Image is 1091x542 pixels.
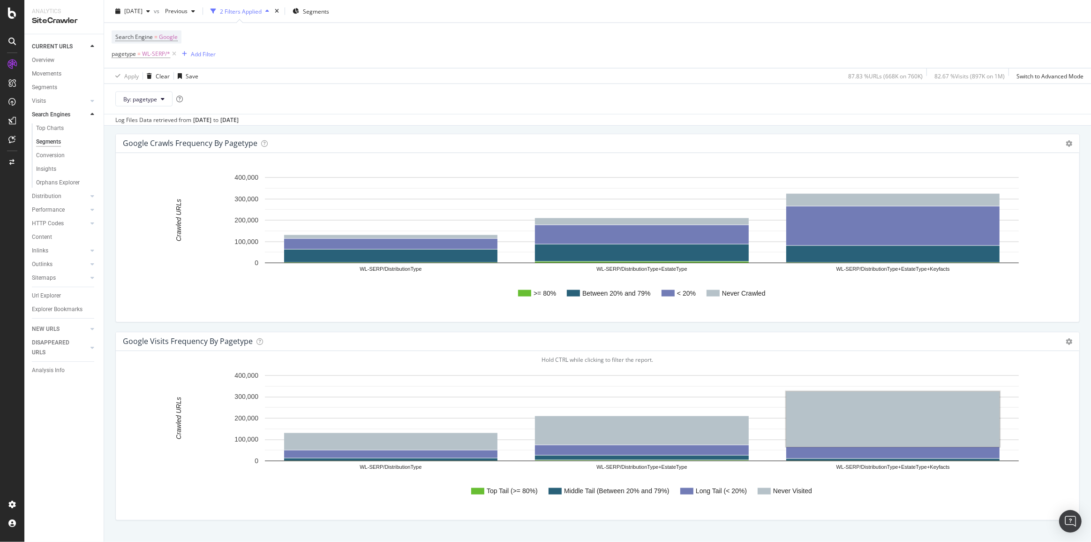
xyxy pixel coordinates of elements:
[234,195,258,203] text: 300,000
[596,267,687,272] text: WL-SERP/DistributionType+EstateType
[123,335,253,348] h4: google Visits Frequency By pagetype
[32,83,97,92] a: Segments
[32,260,53,269] div: Outlinks
[32,232,52,242] div: Content
[36,123,97,133] a: Top Charts
[32,305,83,314] div: Explorer Bookmarks
[36,164,56,174] div: Insights
[32,69,61,79] div: Movements
[722,290,766,297] text: Never Crawled
[115,92,173,107] button: By: pagetype
[115,116,239,124] div: Log Files Data retrieved from to
[175,397,182,440] text: Crawled URLs
[161,7,188,15] span: Previous
[161,4,199,19] button: Previous
[142,47,170,61] span: WL-SERP/*
[234,217,258,224] text: 200,000
[36,137,97,147] a: Segments
[234,174,258,182] text: 400,000
[156,72,170,80] div: Clear
[32,219,64,229] div: HTTP Codes
[32,305,97,314] a: Explorer Bookmarks
[191,50,216,58] div: Add Filter
[848,72,923,80] div: 87.83 % URLs ( 668K on 760K )
[154,7,161,15] span: vs
[32,110,70,120] div: Search Engines
[112,4,154,19] button: [DATE]
[32,246,48,256] div: Inlinks
[112,69,139,84] button: Apply
[596,465,687,470] text: WL-SERP/DistributionType+EstateType
[582,290,651,297] text: Between 20% and 79%
[234,393,258,401] text: 300,000
[255,458,258,465] text: 0
[207,4,273,19] button: 2 Filters Applied
[124,72,139,80] div: Apply
[32,338,88,358] a: DISAPPEARED URLS
[836,267,950,272] text: WL-SERP/DistributionType+EstateType+Keyfacts
[32,69,97,79] a: Movements
[174,69,198,84] button: Save
[123,168,1066,314] svg: A chart.
[32,219,88,229] a: HTTP Codes
[32,366,97,375] a: Analysis Info
[186,72,198,80] div: Save
[32,191,61,201] div: Distribution
[32,273,88,283] a: Sitemaps
[36,178,97,188] a: Orphans Explorer
[1066,140,1072,147] i: Options
[836,465,950,470] text: WL-SERP/DistributionType+EstateType+Keyfacts
[32,338,79,358] div: DISAPPEARED URLS
[677,290,696,297] text: < 20%
[36,137,61,147] div: Segments
[193,116,211,124] div: [DATE]
[220,116,239,124] div: [DATE]
[934,72,1005,80] div: 82.67 % Visits ( 897K on 1M )
[123,137,257,150] h4: google Crawls Frequency By pagetype
[32,205,65,215] div: Performance
[32,55,97,65] a: Overview
[289,4,333,19] button: Segments
[1016,72,1083,80] div: Switch to Advanced Mode
[175,199,182,242] text: Crawled URLs
[773,488,812,495] text: Never Visited
[32,291,61,301] div: Url Explorer
[112,50,136,58] span: pagetype
[273,7,281,16] div: times
[137,50,141,58] span: =
[32,273,56,283] div: Sitemaps
[1066,338,1072,345] i: Options
[32,83,57,92] div: Segments
[220,7,262,15] div: 2 Filters Applied
[32,15,96,26] div: SiteCrawler
[32,205,88,215] a: Performance
[143,69,170,84] button: Clear
[32,96,88,106] a: Visits
[178,48,216,60] button: Add Filter
[36,123,64,133] div: Top Charts
[32,110,88,120] a: Search Engines
[36,151,97,160] a: Conversion
[32,260,88,269] a: Outlinks
[32,324,60,334] div: NEW URLS
[32,42,88,52] a: CURRENT URLS
[360,267,421,272] text: WL-SERP/DistributionType
[32,42,73,52] div: CURRENT URLS
[36,151,65,160] div: Conversion
[32,291,97,301] a: Url Explorer
[123,366,1066,512] svg: A chart.
[360,465,421,470] text: WL-SERP/DistributionType
[234,436,258,443] text: 100,000
[159,31,178,44] span: Google
[542,356,654,364] span: Hold CTRL while clicking to filter the report.
[303,7,329,15] span: Segments
[32,246,88,256] a: Inlinks
[1013,69,1083,84] button: Switch to Advanced Mode
[255,260,258,267] text: 0
[36,164,97,174] a: Insights
[32,324,88,334] a: NEW URLS
[534,290,556,297] text: >= 80%
[36,178,80,188] div: Orphans Explorer
[234,238,258,245] text: 100,000
[124,7,143,15] span: 2025 Aug. 15th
